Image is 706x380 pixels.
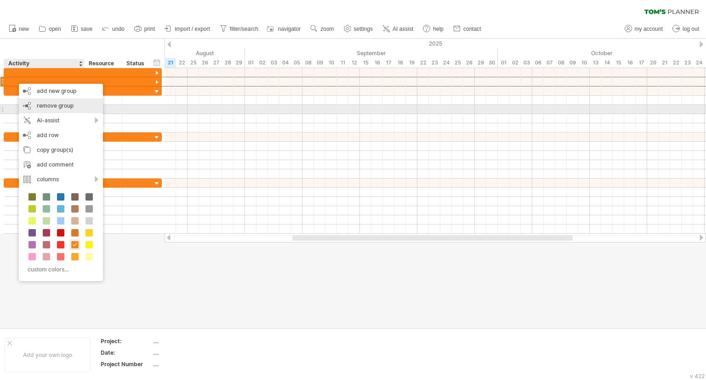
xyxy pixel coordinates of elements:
span: settings [354,26,373,32]
div: Thursday, 28 August 2025 [222,58,233,68]
div: Monday, 6 October 2025 [532,58,544,68]
div: Friday, 5 September 2025 [291,58,302,68]
div: v 422 [690,373,705,380]
div: Monday, 15 September 2025 [360,58,371,68]
span: log out [683,26,699,32]
div: add new group [19,84,103,98]
span: print [144,26,155,32]
a: print [132,23,158,35]
div: Activity [8,59,79,68]
div: Wednesday, 3 September 2025 [268,58,279,68]
a: contact [451,23,484,35]
div: .... [153,360,230,368]
span: filter/search [230,26,258,32]
span: contact [463,26,481,32]
div: September 2025 [245,48,498,58]
span: new [19,26,29,32]
div: Friday, 17 October 2025 [636,58,647,68]
div: Status [126,59,147,68]
span: zoom [320,26,334,32]
div: Thursday, 16 October 2025 [624,58,636,68]
div: Wednesday, 24 September 2025 [440,58,452,68]
a: log out [670,23,702,35]
div: Tuesday, 2 September 2025 [256,58,268,68]
div: Friday, 3 October 2025 [521,58,532,68]
div: Friday, 12 September 2025 [348,58,360,68]
div: Project Number [101,360,151,368]
div: Thursday, 25 September 2025 [452,58,463,68]
div: Monday, 22 September 2025 [417,58,429,68]
div: Wednesday, 27 August 2025 [211,58,222,68]
div: add comment [19,157,103,172]
div: Tuesday, 26 August 2025 [199,58,211,68]
div: columns [19,172,103,187]
a: save [68,23,95,35]
div: Monday, 1 September 2025 [245,58,256,68]
a: my account [622,23,666,35]
a: AI assist [380,23,416,35]
div: Monday, 20 October 2025 [647,58,659,68]
div: Resource [89,59,117,68]
div: Friday, 24 October 2025 [693,58,705,68]
div: Tuesday, 23 September 2025 [429,58,440,68]
div: Monday, 25 August 2025 [188,58,199,68]
div: Project: [101,337,151,345]
span: navigator [278,26,301,32]
div: Tuesday, 21 October 2025 [659,58,670,68]
div: .... [153,337,230,345]
a: filter/search [217,23,261,35]
div: Thursday, 21 August 2025 [165,58,176,68]
div: Add your own logo [5,338,91,372]
span: help [433,26,444,32]
a: help [421,23,446,35]
div: add row [19,128,103,143]
a: import / export [162,23,213,35]
div: .... [153,349,230,357]
span: AI assist [393,26,413,32]
div: Thursday, 18 September 2025 [394,58,406,68]
div: Friday, 22 August 2025 [176,58,188,68]
div: Friday, 29 August 2025 [233,58,245,68]
a: navigator [266,23,303,35]
div: Tuesday, 9 September 2025 [314,58,325,68]
span: remove group [37,102,74,109]
a: settings [342,23,376,35]
div: Monday, 29 September 2025 [475,58,486,68]
div: Thursday, 2 October 2025 [509,58,521,68]
div: custom colors... [23,263,96,276]
div: Wednesday, 8 October 2025 [555,58,567,68]
div: Friday, 26 September 2025 [463,58,475,68]
div: Wednesday, 1 October 2025 [498,58,509,68]
span: save [81,26,92,32]
span: undo [112,26,125,32]
div: Date: [101,349,151,357]
div: Tuesday, 16 September 2025 [371,58,383,68]
div: Wednesday, 22 October 2025 [670,58,682,68]
a: zoom [308,23,336,35]
div: Tuesday, 7 October 2025 [544,58,555,68]
span: open [49,26,61,32]
a: open [36,23,64,35]
div: Tuesday, 30 September 2025 [486,58,498,68]
div: Friday, 10 October 2025 [578,58,590,68]
div: Thursday, 23 October 2025 [682,58,693,68]
div: Wednesday, 15 October 2025 [613,58,624,68]
div: Wednesday, 17 September 2025 [383,58,394,68]
div: Monday, 13 October 2025 [590,58,601,68]
span: my account [635,26,663,32]
div: copy group(s) [19,143,103,157]
div: Thursday, 9 October 2025 [567,58,578,68]
div: Tuesday, 14 October 2025 [601,58,613,68]
a: new [6,23,32,35]
span: import / export [175,26,210,32]
div: AI-assist [19,113,103,128]
div: Thursday, 11 September 2025 [337,58,348,68]
a: undo [100,23,127,35]
div: Wednesday, 10 September 2025 [325,58,337,68]
div: Friday, 19 September 2025 [406,58,417,68]
div: Thursday, 4 September 2025 [279,58,291,68]
div: Monday, 8 September 2025 [302,58,314,68]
